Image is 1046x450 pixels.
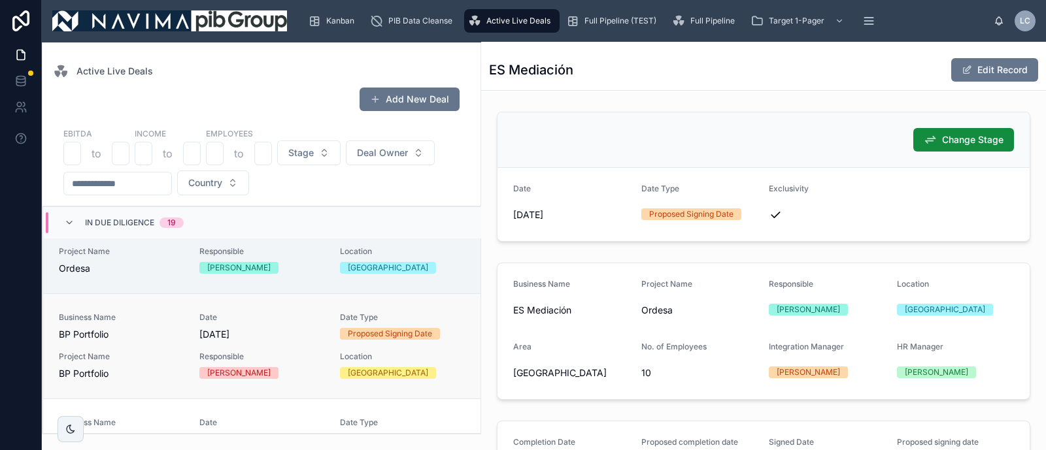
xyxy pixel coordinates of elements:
a: Target 1-Pager [747,9,851,33]
span: Active Live Deals [76,65,153,78]
a: Active Live Deals [53,63,153,79]
span: Deal Owner [357,146,408,159]
span: [DATE] [199,328,324,341]
div: scrollable content [297,7,994,35]
a: Kanban [304,9,363,33]
p: to [163,146,173,161]
span: [GEOGRAPHIC_DATA] [513,366,631,379]
h1: ES Mediación [489,61,573,79]
span: 10 [641,366,759,379]
a: Business NameBP PortfolioDate[DATE]Date TypeProposed Signing DateProject NameBP PortfolioResponsi... [43,293,481,398]
a: Full Pipeline (TEST) [562,9,666,33]
div: [PERSON_NAME] [777,366,840,378]
div: 19 [167,217,176,228]
span: Proposed signing date [897,437,979,447]
span: Ordesa [59,262,184,275]
span: [DATE] [513,208,631,221]
label: Income [135,127,166,139]
span: BP Portfolio [59,328,184,341]
span: Stage [288,146,314,159]
span: Full Pipeline (TEST) [584,16,656,26]
p: to [234,146,244,161]
a: Business NameES MediaciónDate[DATE]Date TypeProposed Signing DateProject NameOrdesaResponsible[PE... [43,188,481,293]
span: Location [340,246,465,257]
button: Edit Record [951,58,1038,82]
span: Full Pipeline [690,16,735,26]
button: Add New Deal [360,88,460,111]
span: Responsible [199,351,324,362]
span: Business Name [59,312,184,323]
span: Responsible [769,279,813,289]
a: Full Pipeline [668,9,744,33]
span: Project Name [641,279,692,289]
span: Date [199,312,324,323]
span: Area [513,342,531,351]
a: PIB Data Cleanse [366,9,462,33]
span: Signed Date [769,437,814,447]
p: to [92,146,101,161]
span: Date Type [340,417,465,428]
div: [PERSON_NAME] [905,366,968,378]
span: Responsible [199,246,324,257]
span: Active Live Deals [486,16,550,26]
span: In Due Diligence [85,217,154,228]
a: Active Live Deals [464,9,560,33]
span: Date [199,417,324,428]
span: HR Manager [897,342,943,351]
button: Select Button [277,140,341,165]
span: Location [897,279,929,289]
div: Proposed Signing Date [649,208,734,220]
span: Change Stage [942,133,1004,146]
span: Exclusivity [769,184,809,193]
span: Kanban [326,16,354,26]
span: Business Name [513,279,570,289]
span: Project Name [59,246,184,257]
span: PIB Data Cleanse [388,16,452,26]
button: Select Button [177,170,249,195]
button: Select Button [346,140,435,165]
span: Country [188,176,222,189]
img: App logo [52,10,287,31]
span: Date [513,184,531,193]
label: EBITDA [63,127,92,139]
span: Proposed completion date [641,437,738,447]
span: Project Name [59,351,184,362]
span: Business Name [59,417,184,428]
div: [PERSON_NAME] [207,367,271,379]
span: BP Portfolio [59,367,184,380]
span: Date Type [340,312,465,323]
div: [GEOGRAPHIC_DATA] [348,262,428,274]
span: Location [340,351,465,362]
span: Ordesa [641,304,759,317]
div: [GEOGRAPHIC_DATA] [905,304,985,315]
span: Date Type [641,184,679,193]
button: Change Stage [913,128,1014,152]
span: Integration Manager [769,342,844,351]
span: Completion Date [513,437,575,447]
div: [PERSON_NAME] [777,304,840,315]
span: LC [1020,16,1030,26]
span: Target 1-Pager [769,16,824,26]
div: [GEOGRAPHIC_DATA] [348,367,428,379]
div: [PERSON_NAME] [207,262,271,274]
span: No. of Employees [641,342,707,351]
span: ES Mediación [513,304,631,317]
label: Employees [206,127,253,139]
div: Proposed Signing Date [348,328,432,340]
